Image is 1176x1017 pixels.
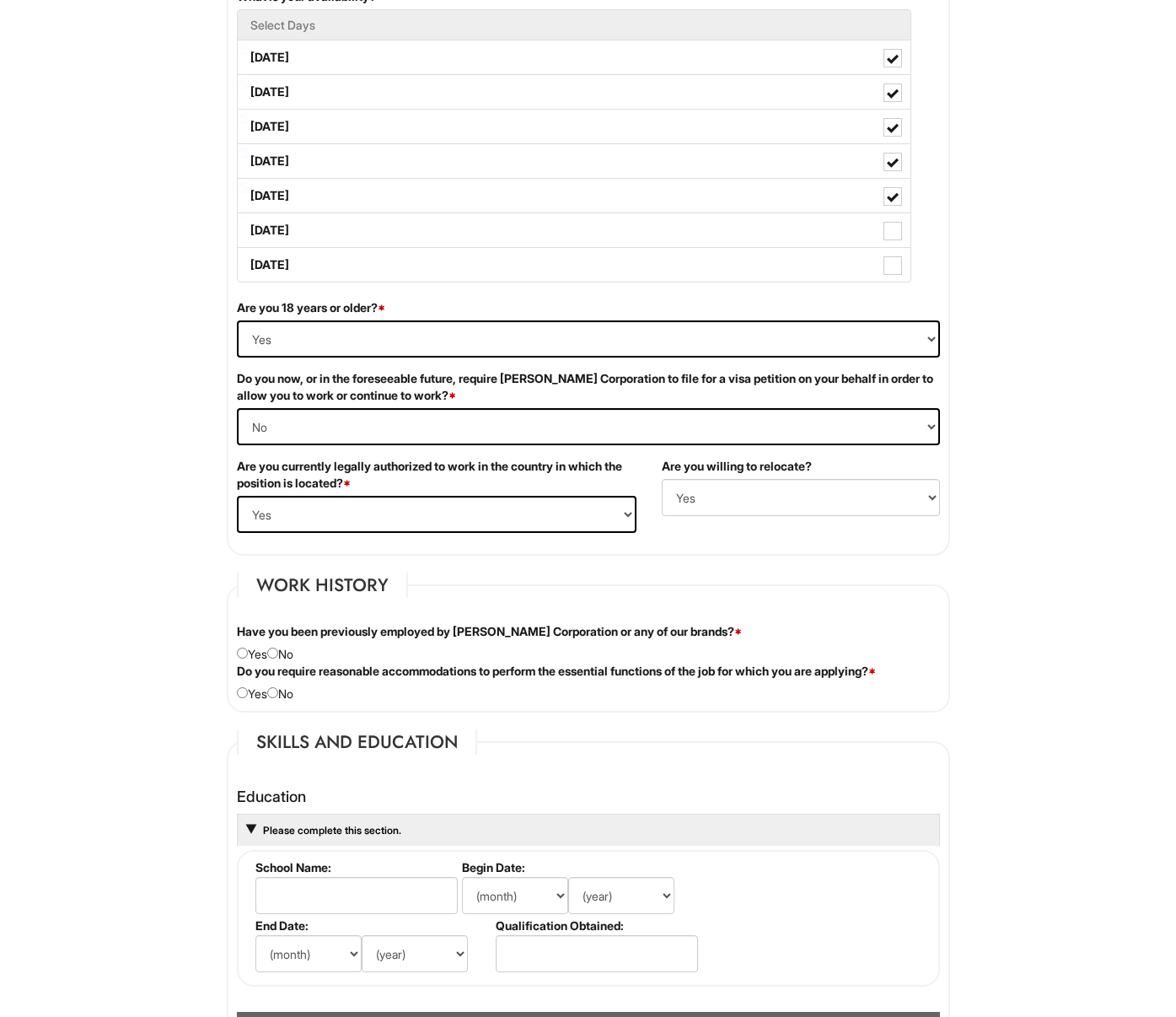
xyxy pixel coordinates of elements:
label: Begin Date: [462,860,695,874]
label: Do you now, or in the foreseeable future, require [PERSON_NAME] Corporation to file for a visa pe... [237,370,940,404]
legend: Skills and Education [237,729,477,755]
label: [DATE] [238,248,910,282]
h4: Education [237,788,940,805]
label: [DATE] [238,179,910,213]
label: [DATE] [238,75,910,109]
select: (Yes / No) [237,408,940,445]
label: [DATE] [238,40,910,74]
select: (Yes / No) [237,496,636,533]
label: [DATE] [238,144,910,178]
label: Are you willing to relocate? [662,458,812,475]
div: Yes No [224,663,953,702]
label: Are you currently legally authorized to work in the country in which the position is located? [237,458,636,492]
label: Do you require reasonable accommodations to perform the essential functions of the job for which ... [237,663,876,680]
label: End Date: [255,918,489,933]
label: Are you 18 years or older? [237,299,385,316]
legend: Work History [237,573,408,598]
label: [DATE] [238,110,910,143]
label: Qualification Obtained: [496,918,695,933]
a: Please complete this section. [261,824,401,837]
label: [DATE] [238,213,910,247]
h5: Select Days [250,19,898,31]
select: (Yes / No) [237,320,940,358]
div: Yes No [224,623,953,663]
label: School Name: [255,860,455,874]
label: Have you been previously employed by [PERSON_NAME] Corporation or any of our brands? [237,623,742,640]
select: (Yes / No) [662,479,940,516]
